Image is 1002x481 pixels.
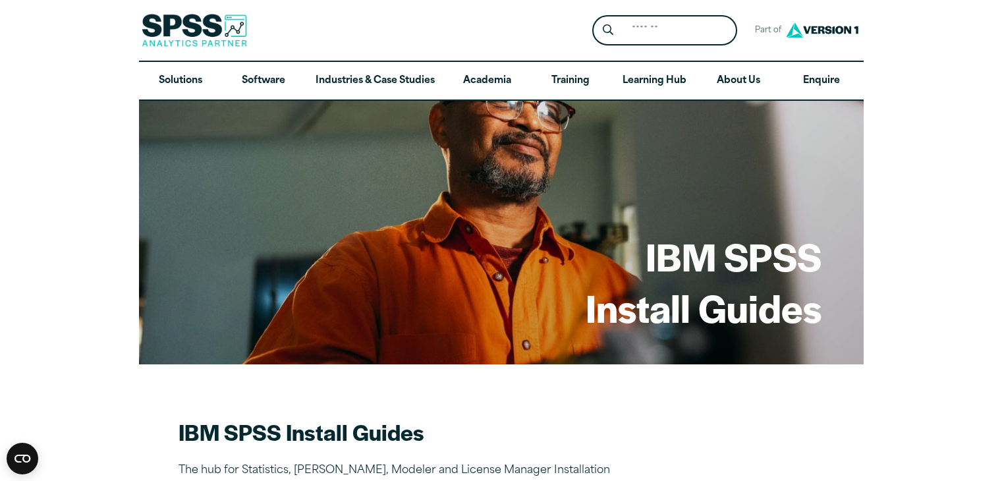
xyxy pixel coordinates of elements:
a: Solutions [139,62,222,100]
div: CookieBot Widget Contents [7,443,38,474]
nav: Desktop version of site main menu [139,62,864,100]
button: Search magnifying glass icon [596,18,620,43]
span: Part of [748,21,783,40]
img: Version1 Logo [783,18,862,42]
a: Industries & Case Studies [305,62,445,100]
button: Open CMP widget [7,443,38,474]
a: Enquire [780,62,863,100]
svg: Search magnifying glass icon [603,24,613,36]
a: About Us [697,62,780,100]
a: Learning Hub [612,62,697,100]
h2: IBM SPSS Install Guides [179,417,640,447]
a: Training [528,62,611,100]
h1: IBM SPSS Install Guides [586,231,821,333]
a: Software [222,62,305,100]
form: Site Header Search Form [592,15,737,46]
svg: CookieBot Widget Icon [7,443,38,474]
a: Academia [445,62,528,100]
img: SPSS Analytics Partner [142,14,247,47]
